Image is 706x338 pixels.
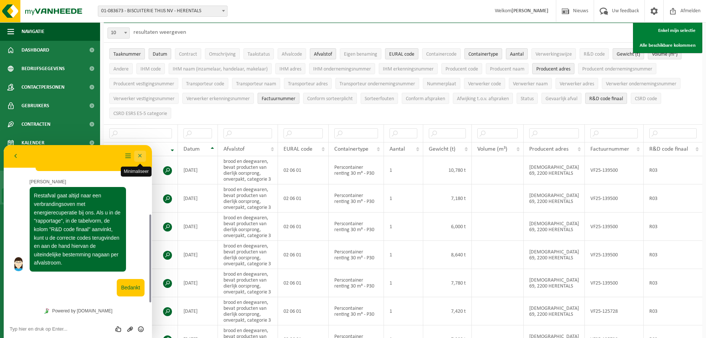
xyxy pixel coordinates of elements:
[309,63,375,74] button: IHM ondernemingsnummerIHM ondernemingsnummer: Activate to sort
[556,78,598,89] button: Verwerker adresVerwerker adres: Activate to sort
[98,6,228,17] span: 01-083673 - BISCUITERIE THIJS NV - HERENTALS
[179,52,197,57] span: Contract
[385,48,418,59] button: EURAL codeEURAL code: Activate to sort
[173,66,268,72] span: IHM naam (inzamelaar, handelaar, makelaar)
[243,48,274,59] button: TaakstatusTaakstatus: Activate to sort
[423,241,472,269] td: 8,640 t
[509,78,552,89] button: Verwerker naamVerwerker naam: Activate to sort
[284,78,332,89] button: Transporteur adresTransporteur adres: Activate to sort
[344,52,377,57] span: Eigen benaming
[175,48,201,59] button: ContractContract: Activate to sort
[468,52,498,57] span: Containertype
[521,96,534,102] span: Status
[506,48,528,59] button: AantalAantal: Activate to sort
[218,297,278,325] td: brood en deegwaren, bevat producten van dierlijk oorsprong, onverpakt, categorie 3
[384,184,423,213] td: 1
[178,269,218,297] td: [DATE]
[4,145,152,338] iframe: chat widget
[560,81,594,87] span: Verwerker adres
[218,269,278,297] td: brood en deegwaren, bevat producten van dierlijk oorsprong, onverpakt, categorie 3
[313,66,371,72] span: IHM ondernemingsnummer
[582,66,652,72] span: Producent ondernemingsnummer
[21,96,49,115] span: Gebruikers
[379,63,438,74] button: IHM erkenningsnummerIHM erkenningsnummer: Activate to sort
[644,269,702,297] td: R03
[468,81,501,87] span: Verwerker code
[218,156,278,184] td: brood en deegwaren, bevat producten van dierlijk oorsprong, onverpakt, categorie 3
[423,78,460,89] button: NummerplaatNummerplaat: Activate to sort
[384,241,423,269] td: 1
[113,96,175,102] span: Verwerker vestigingsnummer
[486,63,528,74] button: Producent naamProducent naam: Activate to sort
[140,66,161,72] span: IHM code
[423,297,472,325] td: 7,420 t
[541,93,581,104] button: Gevaarlijk afval : Activate to sort
[578,63,656,74] button: Producent ondernemingsnummerProducent ondernemingsnummer: Activate to sort
[278,184,328,213] td: 02 06 01
[109,63,133,74] button: AndereAndere: Activate to sort
[132,180,142,188] button: Emoji invoeren
[2,188,98,203] a: In lijstvorm
[532,63,574,74] button: Producent adresProducent adres: Activate to sort
[585,269,644,297] td: VF25-139500
[110,180,121,188] div: Beoordeel deze chat
[218,241,278,269] td: brood en deegwaren, bevat producten van dierlijk oorsprong, onverpakt, categorie 3
[218,184,278,213] td: brood en deegwaren, bevat producten van dierlijk oorsprong, onverpakt, categorie 3
[37,161,111,171] a: Powered by [DOMAIN_NAME]
[590,146,629,152] span: Factuurnummer
[580,48,609,59] button: R&D codeR&amp;D code: Activate to sort
[303,93,357,104] button: Conform sorteerplicht : Activate to sort
[205,48,240,59] button: OmschrijvingOmschrijving: Activate to sort
[644,156,702,184] td: R03
[107,27,130,39] span: 10
[384,213,423,241] td: 1
[457,96,509,102] span: Afwijking t.o.v. afspraken
[108,28,129,38] span: 10
[423,156,472,184] td: 10,780 t
[384,156,423,184] td: 1
[339,81,415,87] span: Transporteur ondernemingsnummer
[334,146,368,152] span: Containertype
[589,96,623,102] span: R&D code finaal
[365,96,394,102] span: Sorteerfouten
[279,66,301,72] span: IHM adres
[426,52,457,57] span: Containercode
[585,241,644,269] td: VF25-139500
[109,78,178,89] button: Producent vestigingsnummerProducent vestigingsnummer: Activate to sort
[585,93,627,104] button: R&D code finaalR&amp;D code finaal: Activate to sort
[429,146,455,152] span: Gewicht (t)
[288,81,328,87] span: Transporteur adres
[585,156,644,184] td: VF25-139500
[186,81,224,87] span: Transporteur code
[178,184,218,213] td: [DATE]
[21,115,50,134] span: Contracten
[402,93,449,104] button: Conform afspraken : Activate to sort
[423,213,472,241] td: 6,000 t
[617,52,640,57] span: Gewicht (t)
[477,146,507,152] span: Volume (m³)
[585,213,644,241] td: VF25-139500
[524,297,585,325] td: [DEMOGRAPHIC_DATA] 69, 2200 HERENTALS
[361,93,398,104] button: SorteerfoutenSorteerfouten: Activate to sort
[635,96,657,102] span: CSRD code
[329,156,384,184] td: Perscontainer renting 30 m³ - P30
[423,269,472,297] td: 7,780 t
[182,93,254,104] button: Verwerker erkenningsnummerVerwerker erkenningsnummer: Activate to sort
[248,52,270,57] span: Taakstatus
[314,52,332,57] span: Afvalstof
[178,297,218,325] td: [DATE]
[223,146,245,152] span: Afvalstof
[182,78,228,89] button: Transporteur codeTransporteur code: Activate to sort
[21,59,65,78] span: Bedrijfsgegevens
[258,93,299,104] button: FactuurnummerFactuurnummer: Activate to sort
[153,52,167,57] span: Datum
[186,96,250,102] span: Verwerker erkenningsnummer
[390,146,405,152] span: Aantal
[178,156,218,184] td: [DATE]
[513,81,548,87] span: Verwerker naam
[422,48,461,59] button: ContainercodeContainercode: Activate to sort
